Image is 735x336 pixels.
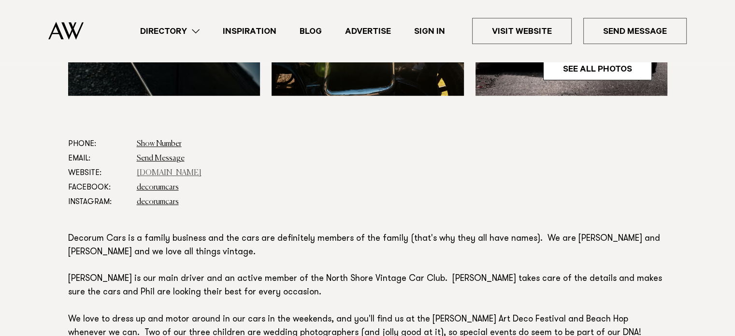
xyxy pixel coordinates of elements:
a: [DOMAIN_NAME] [137,169,202,177]
dt: Email: [68,151,129,166]
a: Advertise [333,25,403,38]
a: decorumcars [137,198,179,206]
a: decorumcars [137,184,179,191]
img: Auckland Weddings Logo [48,22,84,40]
a: Inspiration [211,25,288,38]
dt: Phone: [68,137,129,151]
a: Visit Website [472,18,572,44]
a: Send Message [137,155,185,162]
dt: Instagram: [68,195,129,209]
dt: Facebook: [68,180,129,195]
a: Show Number [137,140,182,148]
dt: Website: [68,166,129,180]
a: See All Photos [543,57,652,80]
a: Sign In [403,25,457,38]
a: Send Message [583,18,687,44]
a: Directory [129,25,211,38]
a: Blog [288,25,333,38]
